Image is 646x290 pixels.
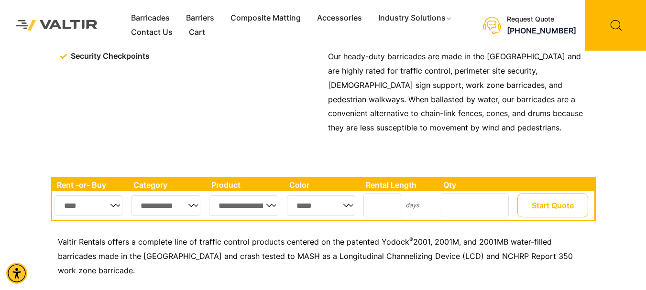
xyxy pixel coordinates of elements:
[207,179,285,191] th: Product
[438,179,515,191] th: Qty
[123,11,178,25] a: Barricades
[361,179,438,191] th: Rental Length
[409,236,413,243] sup: ®
[441,193,509,217] input: Number
[328,50,591,136] p: Our heady-duty barricades are made in the [GEOGRAPHIC_DATA] and are highly rated for traffic cont...
[129,179,207,191] th: Category
[405,202,419,209] small: days
[309,11,370,25] a: Accessories
[178,11,222,25] a: Barriers
[181,25,213,40] a: Cart
[363,193,401,217] input: Number
[517,193,588,217] button: Start Quote
[68,49,150,64] span: Security Checkpoints
[287,195,355,216] select: Single select
[55,195,123,216] select: Single select
[507,15,576,23] div: Request Quote
[222,11,309,25] a: Composite Matting
[58,237,573,275] span: 2001, 2001M, and 2001MB water-filled barricades made in the [GEOGRAPHIC_DATA] and crash tested to...
[507,26,576,35] a: call (888) 496-3625
[6,263,27,284] div: Accessibility Menu
[209,195,278,216] select: Single select
[52,179,129,191] th: Rent -or- Buy
[131,195,201,216] select: Single select
[370,11,460,25] a: Industry Solutions
[285,179,361,191] th: Color
[123,25,181,40] a: Contact Us
[58,237,409,247] span: Valtir Rentals offers a complete line of traffic control products centered on the patented Yodock
[7,11,106,40] img: Valtir Rentals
